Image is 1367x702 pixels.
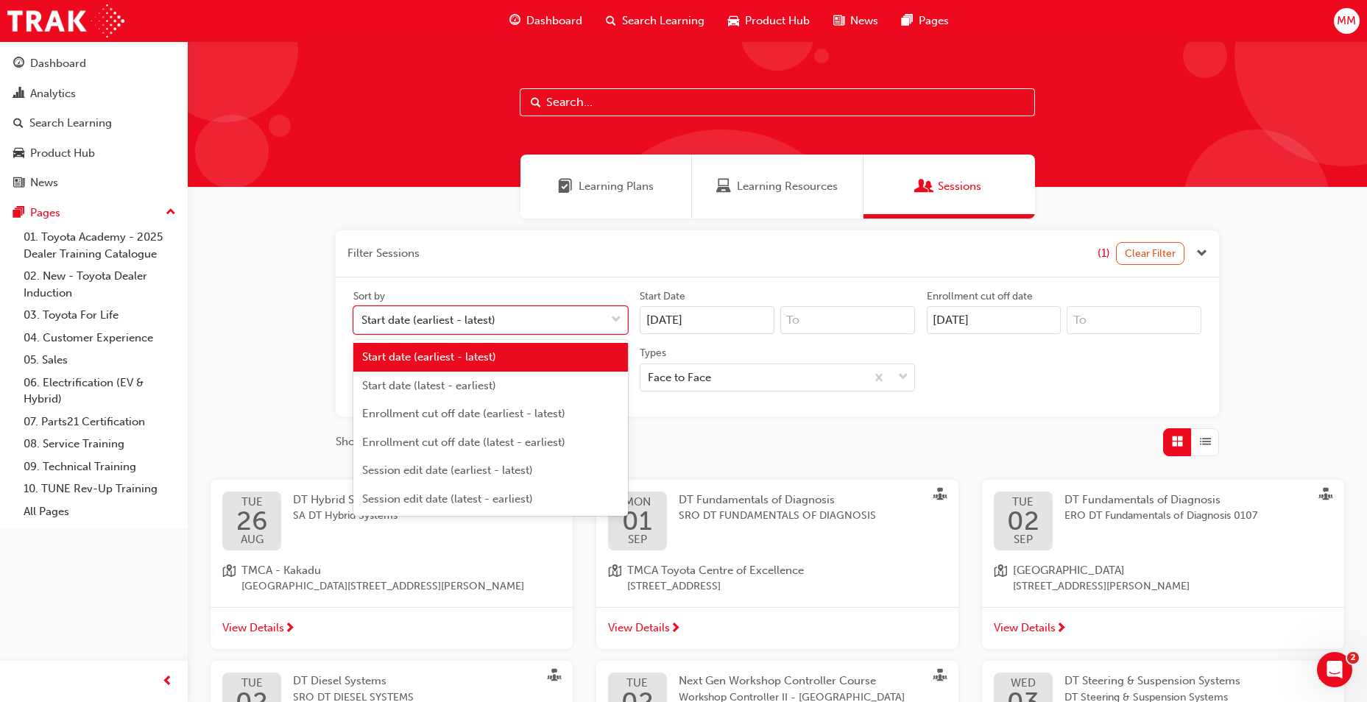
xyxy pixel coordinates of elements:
a: pages-iconPages [890,6,961,36]
span: Showing 82 results [336,433,433,450]
button: DashboardAnalyticsSearch LearningProduct HubNews [6,47,182,199]
span: down-icon [611,311,621,330]
span: [GEOGRAPHIC_DATA][STREET_ADDRESS][PERSON_NAME] [241,578,524,595]
a: car-iconProduct Hub [716,6,822,36]
a: View Details [982,607,1344,650]
span: [STREET_ADDRESS][PERSON_NAME] [1013,578,1190,595]
span: Pages [919,13,949,29]
span: Search [531,94,541,111]
span: Grid [1172,433,1183,450]
span: [STREET_ADDRESS] [627,578,804,595]
a: TUE26AUGDT Hybrid SystemsSA DT Hybrid Systems [222,492,561,550]
span: Sessions [938,178,981,195]
a: All Pages [18,500,182,523]
a: 02. New - Toyota Dealer Induction [18,265,182,304]
div: Face to Face [648,369,711,386]
div: Sort by [353,289,385,304]
div: Types [640,346,666,361]
button: Pages [6,199,182,227]
span: ERO DT Fundamentals of Diagnosis 0107 [1064,508,1257,525]
a: 04. Customer Experience [18,327,182,350]
span: sessionType_FACE_TO_FACE-icon [1319,488,1332,504]
span: WED [1007,678,1039,689]
div: Start date (earliest - latest) [361,312,495,329]
a: MON01SEPDT Fundamentals of DiagnosisSRO DT FUNDAMENTALS OF DIAGNOSIS [608,492,947,550]
div: Enrollment cut off date [927,289,1033,304]
div: News [30,174,58,191]
span: AUG [236,534,268,545]
div: Pages [30,205,60,221]
button: Close the filter [1196,245,1207,262]
span: 01 [622,508,652,534]
span: View Details [222,620,284,637]
span: Learning Plans [579,178,654,195]
span: next-icon [1056,623,1067,636]
a: search-iconSearch Learning [594,6,716,36]
span: TMCA - Kakadu [241,562,524,579]
span: location-icon [222,562,236,595]
span: [GEOGRAPHIC_DATA] [1013,562,1190,579]
span: pages-icon [902,12,913,30]
a: 01. Toyota Academy - 2025 Dealer Training Catalogue [18,226,182,265]
span: sessionType_FACE_TO_FACE-icon [548,669,561,685]
a: 06. Electrification (EV & Hybrid) [18,372,182,411]
span: 02 [1007,508,1039,534]
span: DT Hybrid Systems [293,493,390,506]
span: TMCA Toyota Centre of Excellence [627,562,804,579]
a: 08. Service Training [18,433,182,455]
span: Sessions [917,178,932,195]
input: To [780,306,915,334]
a: Analytics [6,80,182,107]
button: Clear Filter [1116,242,1185,265]
span: guage-icon [509,12,520,30]
span: DT Fundamentals of Diagnosis [1064,493,1221,506]
a: View Details [596,607,958,650]
a: Learning ResourcesLearning Resources [692,155,863,219]
a: 09. Technical Training [18,455,182,478]
span: 26 [236,508,268,534]
span: guage-icon [13,57,24,71]
span: prev-icon [162,673,173,691]
div: Dashboard [30,55,86,72]
a: location-iconTMCA - Kakadu[GEOGRAPHIC_DATA][STREET_ADDRESS][PERSON_NAME] [222,562,561,595]
span: Enrollment cut off date (earliest - latest) [362,407,565,420]
a: View Details [211,607,573,650]
input: To [1067,306,1201,334]
span: TUE [236,497,268,508]
span: location-icon [994,562,1007,595]
span: SEP [1007,534,1039,545]
span: List [1200,433,1211,450]
input: Enrollment cut off date [927,306,1062,334]
span: Learning Resources [737,178,838,195]
a: Dashboard [6,50,182,77]
span: up-icon [166,203,176,222]
a: TUE02SEPDT Fundamentals of DiagnosisERO DT Fundamentals of Diagnosis 0107 [994,492,1332,550]
span: TUE [621,678,654,689]
span: TUE [1007,497,1039,508]
span: TUE [236,678,268,689]
button: MON01SEPDT Fundamentals of DiagnosisSRO DT FUNDAMENTALS OF DIAGNOSISlocation-iconTMCA Toyota Cent... [596,480,958,650]
span: MM [1337,13,1356,29]
a: 03. Toyota For Life [18,304,182,327]
a: Learning PlansLearning Plans [520,155,692,219]
span: Session edit date (latest - earliest) [362,492,533,506]
a: news-iconNews [822,6,890,36]
div: Analytics [30,85,76,102]
span: Enrollment cut off date (latest - earliest) [362,436,565,449]
span: car-icon [13,147,24,160]
span: Start date (earliest - latest) [362,350,496,364]
div: Start Date [640,289,685,304]
span: SRO DT FUNDAMENTALS OF DIAGNOSIS [679,508,876,525]
a: location-icon[GEOGRAPHIC_DATA][STREET_ADDRESS][PERSON_NAME] [994,562,1332,595]
img: Trak [7,4,124,38]
span: DT Fundamentals of Diagnosis [679,493,835,506]
a: SessionsSessions [863,155,1035,219]
a: News [6,169,182,196]
span: View Details [994,620,1056,637]
span: Session edit date (earliest - latest) [362,464,533,477]
span: Learning Resources [716,178,731,195]
span: search-icon [13,117,24,130]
